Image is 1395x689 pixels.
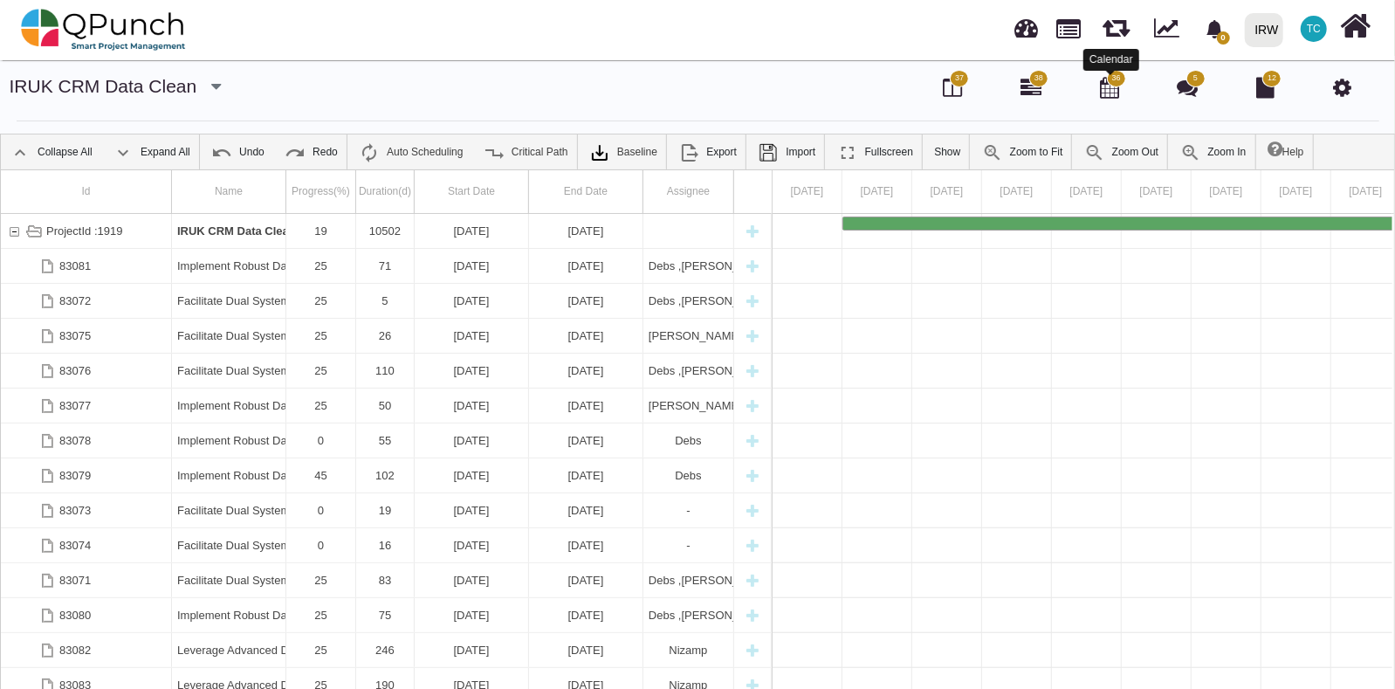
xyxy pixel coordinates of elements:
[678,142,699,163] img: ic_export_24.4e1404f.png
[1084,142,1105,163] img: ic_zoom_out.687aa02.png
[177,424,280,458] div: Implement Robust Data Governance
[1,389,772,424] div: Task: Implement Robust Data Governance Start date: 15-11-1916 End date: 03-01-1917
[749,134,824,169] a: Import
[649,249,728,283] div: Debs ,[PERSON_NAME],
[292,354,350,388] div: 25
[286,249,356,283] div: 25
[534,528,637,562] div: [DATE]
[529,493,643,527] div: 05-06-1924
[529,354,643,388] div: 03-01-1922
[1,134,101,169] a: Collapse All
[361,319,409,353] div: 26
[534,354,637,388] div: [DATE]
[1,354,172,388] div: 83076
[1,170,172,213] div: Id
[643,493,734,527] div: -
[177,354,280,388] div: Facilitate Dual System Operation
[359,142,380,163] img: ic_auto_scheduling_24.ade0d5b.png
[286,493,356,527] div: 0
[1,598,772,633] div: Task: Implement Robust Data Governance Start date: 15-11-1907 End date: 28-01-1908
[286,170,356,213] div: Progress(%)
[943,77,962,98] i: Board
[361,424,409,458] div: 55
[529,249,643,283] div: 27-06-1927
[177,598,280,632] div: Implement Robust Data Governance
[589,142,610,163] img: klXqkY5+JZAPre7YVMJ69SE9vgHW7RkaA9STpDBCRd8F60lk8AdY5g6cgTfGkm3cV0d3FrcCHw7UyPBLKa18SAFZQOCAmAAAA...
[484,142,505,163] img: ic_critical_path_24.b7f2986.png
[172,319,286,353] div: Facilitate Dual System Operation
[113,142,134,163] img: ic_expand_all_24.71e1805.png
[649,633,728,667] div: Nizamp
[739,354,766,388] div: New task
[529,319,643,353] div: 11-10-1921
[643,598,734,632] div: Debs ,Rubina Khan,
[529,424,643,458] div: 10-03-1909
[286,563,356,597] div: 25
[177,458,280,493] div: Implement Robust Data Governance
[1172,134,1255,169] a: Zoom In
[1057,11,1082,38] span: Projects
[292,319,350,353] div: 25
[356,633,415,667] div: 246
[529,458,643,493] div: 27-10-1924
[739,458,766,493] div: New task
[356,458,415,493] div: 102
[643,319,734,353] div: Tayyib Choudhury,Debs ,
[172,458,286,493] div: Implement Robust Data Governance
[356,424,415,458] div: 55
[581,134,666,169] a: Baseline
[1,528,772,563] div: Task: Facilitate Dual System Operation Start date: 19-05-1907 End date: 03-06-1907
[420,284,523,318] div: [DATE]
[361,249,409,283] div: 71
[292,458,350,493] div: 45
[292,249,350,283] div: 25
[59,633,91,667] div: 83082
[1307,24,1321,34] span: TC
[10,142,31,163] img: ic_collapse_all_24.42ac041.png
[534,424,637,458] div: [DATE]
[649,598,728,632] div: Debs ,[PERSON_NAME],
[1341,10,1371,43] i: Home
[292,284,350,318] div: 25
[1,633,772,668] div: Task: Leverage Advanced Data Analytics Start date: 16-12-1911 End date: 17-08-1912
[529,633,643,667] div: 17-08-1912
[172,563,286,597] div: Facilitate Dual System Operation
[534,563,637,597] div: [DATE]
[59,424,91,458] div: 83078
[361,389,409,423] div: 50
[1083,49,1139,71] div: Calendar
[415,493,529,527] div: 18-05-1924
[529,214,643,248] div: 19-04-1935
[534,458,637,493] div: [DATE]
[356,354,415,388] div: 110
[649,493,728,527] div: -
[739,633,766,667] div: New task
[177,528,280,562] div: Facilitate Dual System Operation
[529,598,643,632] div: 28-01-1908
[1,249,772,284] div: Task: Implement Robust Data Governance Start date: 18-04-1927 End date: 27-06-1927
[1,458,172,493] div: 83079
[59,458,91,493] div: 83079
[1015,10,1039,37] span: Dashboard
[1,563,772,598] div: Task: Facilitate Dual System Operation Start date: 15-09-1928 End date: 06-12-1928
[1075,134,1167,169] a: Zoom Out
[286,458,356,493] div: 45
[1180,142,1201,163] img: ic_zoom_in.48fceee.png
[1206,20,1224,38] svg: bell fill
[415,598,529,632] div: 15-11-1907
[1,319,772,354] div: Task: Facilitate Dual System Operation Start date: 16-09-1921 End date: 11-10-1921
[292,633,350,667] div: 25
[739,493,766,527] div: New task
[828,134,922,169] a: Fullscreen
[356,249,415,283] div: 71
[59,389,91,423] div: 83077
[534,319,637,353] div: [DATE]
[1034,72,1043,85] span: 38
[643,563,734,597] div: Debs ,Asad Malik,Tayyib Choudhury,
[172,633,286,667] div: Leverage Advanced Data Analytics
[982,170,1052,213] div: 21 Jul 1906
[177,224,296,238] b: IRUK CRM Data Clean
[172,170,286,213] div: Name
[172,214,286,248] div: IRUK CRM Data Clean
[1193,72,1198,85] span: 5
